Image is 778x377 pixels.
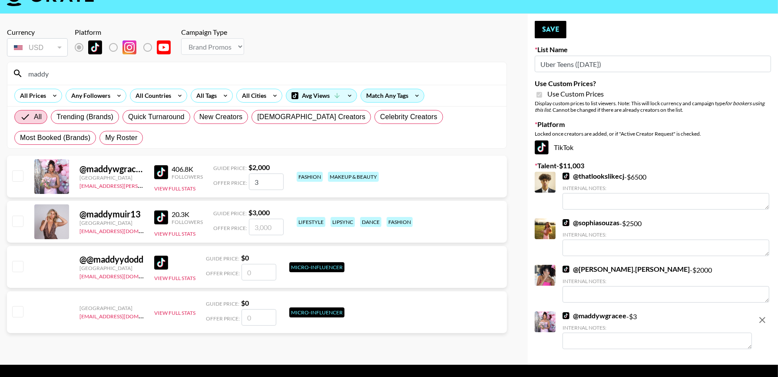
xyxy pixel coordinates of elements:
img: TikTok [563,173,569,180]
span: Offer Price: [213,180,247,186]
div: @ @maddyydodd [79,254,144,265]
img: TikTok [88,40,102,54]
div: @ maddymuir13 [79,209,144,220]
div: All Tags [191,89,219,102]
img: YouTube [157,40,171,54]
strong: $ 2,000 [248,163,270,171]
span: Guide Price: [213,165,247,171]
span: Guide Price: [206,255,239,262]
span: Quick Turnaround [128,112,185,122]
label: Talent - $ 11,003 [535,161,771,170]
div: [GEOGRAPHIC_DATA] [79,220,144,226]
div: All Countries [130,89,173,102]
div: Internal Notes: [563,324,752,331]
img: TikTok [563,266,569,273]
label: List Name [535,45,771,54]
div: Campaign Type [181,28,244,37]
strong: $ 0 [241,254,249,262]
input: 2,000 [249,173,284,190]
span: My Roster [105,133,137,143]
a: [EMAIL_ADDRESS][DOMAIN_NAME] [79,226,167,234]
div: Avg Views [286,89,357,102]
span: All [34,112,42,122]
img: TikTok [154,165,168,179]
div: Micro-Influencer [289,307,344,317]
button: Save [535,21,566,38]
div: lipsync [331,217,355,227]
a: @[PERSON_NAME].[PERSON_NAME] [563,265,690,274]
div: - $ 3 [563,311,752,349]
div: lifestyle [297,217,325,227]
button: View Full Stats [154,310,195,316]
div: TikTok [535,140,771,154]
div: - $ 2500 [563,218,769,256]
div: USD [9,40,66,55]
div: Micro-Influencer [289,262,344,272]
div: All Prices [15,89,48,102]
div: Internal Notes: [563,185,769,191]
div: fashion [387,217,413,227]
a: [EMAIL_ADDRESS][DOMAIN_NAME] [79,271,167,280]
input: 0 [242,264,276,280]
em: for bookers using this list [535,100,765,113]
div: fashion [297,172,323,182]
img: TikTok [535,140,549,154]
img: Instagram [122,40,136,54]
label: Use Custom Prices? [535,79,771,88]
button: View Full Stats [154,230,195,237]
div: Followers [172,219,203,225]
div: Internal Notes: [563,231,769,238]
a: [EMAIL_ADDRESS][DOMAIN_NAME] [79,311,167,320]
a: @maddywgracee [563,311,626,320]
div: Match Any Tags [361,89,424,102]
img: TikTok [563,312,569,319]
span: New Creators [199,112,243,122]
strong: $ 0 [241,299,249,307]
span: Offer Price: [213,225,247,231]
span: Offer Price: [206,315,240,322]
div: 20.3K [172,210,203,219]
img: TikTok [563,219,569,226]
div: Locked once creators are added, or if "Active Creator Request" is checked. [535,130,771,137]
div: All Cities [237,89,268,102]
div: Any Followers [66,89,112,102]
div: Currency [7,28,68,37]
a: @thatlookslikecj [563,172,624,180]
div: makeup & beauty [328,172,379,182]
div: List locked to TikTok. [75,38,178,57]
input: 0 [242,309,276,326]
div: dance [360,217,381,227]
a: @sophiasouzas [563,218,619,227]
img: TikTok [154,210,168,224]
div: Display custom prices to list viewers. Note: This will lock currency and campaign type . Cannot b... [535,100,771,113]
span: Trending (Brands) [56,112,113,122]
div: @ maddywgracee [79,163,144,174]
span: Guide Price: [213,210,247,217]
button: remove [754,311,771,329]
button: View Full Stats [154,185,195,192]
img: TikTok [154,256,168,270]
div: Platform [75,28,178,37]
span: Use Custom Prices [547,90,604,98]
div: Currency is locked to USD [7,37,68,58]
span: Most Booked (Brands) [20,133,90,143]
div: 406.8K [172,165,203,173]
label: Platform [535,120,771,129]
input: Search by User Name [23,67,501,80]
span: [DEMOGRAPHIC_DATA] Creators [257,112,365,122]
span: Celebrity Creators [380,112,437,122]
span: Guide Price: [206,300,239,307]
div: [GEOGRAPHIC_DATA] [79,305,144,311]
strong: $ 3,000 [248,208,270,217]
input: 3,000 [249,219,284,235]
a: [EMAIL_ADDRESS][PERSON_NAME][DOMAIN_NAME] [79,181,208,189]
div: [GEOGRAPHIC_DATA] [79,265,144,271]
div: - $ 2000 [563,265,769,303]
div: Internal Notes: [563,278,769,284]
button: View Full Stats [154,275,195,281]
div: Followers [172,173,203,180]
div: [GEOGRAPHIC_DATA] [79,174,144,181]
span: Offer Price: [206,270,240,277]
div: - $ 6500 [563,172,769,210]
